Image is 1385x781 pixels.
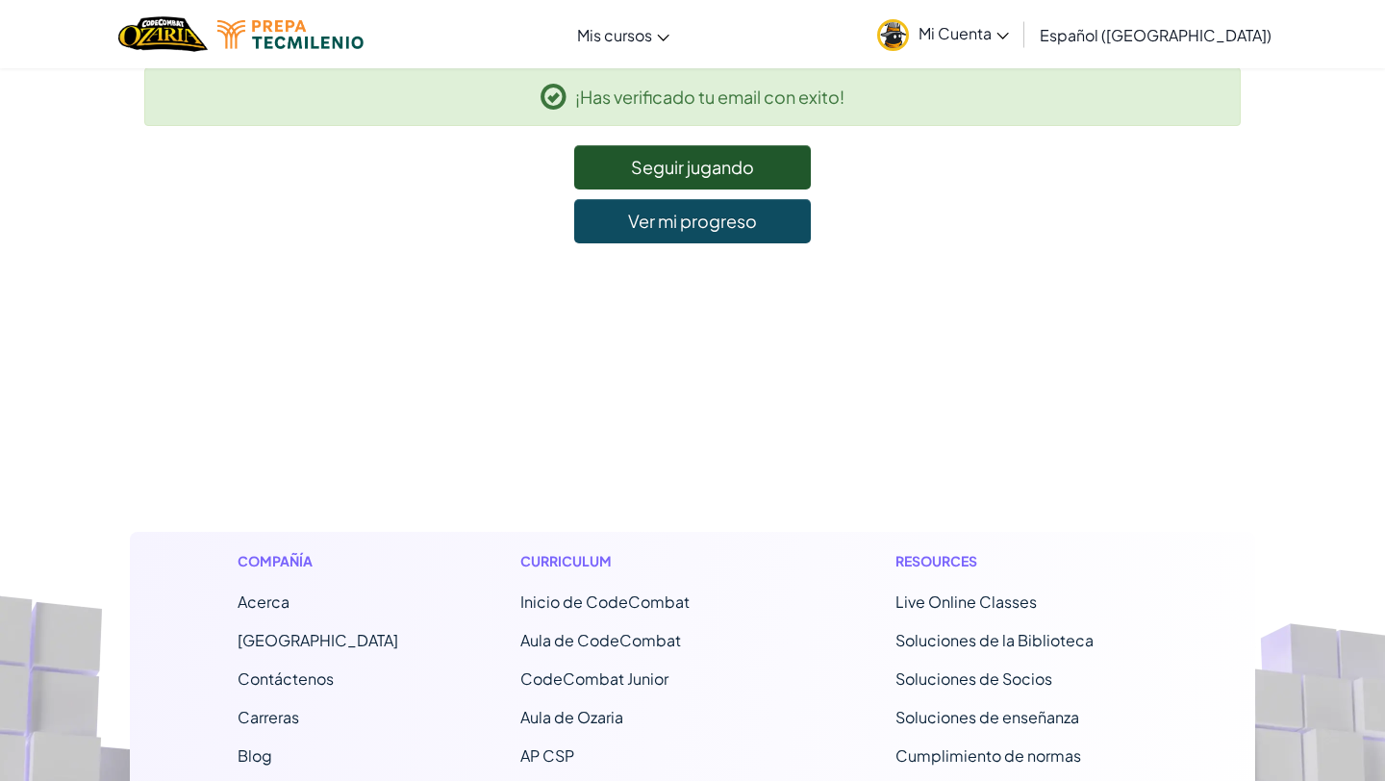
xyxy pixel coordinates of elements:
a: Soluciones de enseñanza [895,707,1079,727]
span: Español ([GEOGRAPHIC_DATA]) [1040,25,1272,45]
a: Soluciones de Socios [895,668,1052,689]
a: [GEOGRAPHIC_DATA] [238,630,398,650]
h1: Curriculum [520,551,773,571]
a: Español ([GEOGRAPHIC_DATA]) [1030,9,1281,61]
h1: Compañía [238,551,398,571]
a: Carreras [238,707,299,727]
a: Aula de CodeCombat [520,630,681,650]
a: Mis cursos [567,9,679,61]
a: Soluciones de la Biblioteca [895,630,1094,650]
a: Blog [238,745,272,766]
img: Tecmilenio logo [217,20,364,49]
span: ¡Has verificado tu email con exito! [575,83,844,111]
span: Mi Cuenta [919,23,1009,43]
a: Acerca [238,592,290,612]
img: avatar [877,19,909,51]
a: Cumplimiento de normas [895,745,1081,766]
a: Ozaria by CodeCombat logo [118,14,208,54]
a: AP CSP [520,745,574,766]
a: Seguir jugando [574,145,811,189]
span: Mis cursos [577,25,652,45]
span: Inicio de CodeCombat [520,592,690,612]
a: Live Online Classes [895,592,1037,612]
a: Mi Cuenta [868,4,1019,64]
a: Ver mi progreso [574,199,811,243]
a: CodeCombat Junior [520,668,668,689]
h1: Resources [895,551,1148,571]
a: Aula de Ozaria [520,707,623,727]
img: Home [118,14,208,54]
span: Contáctenos [238,668,334,689]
